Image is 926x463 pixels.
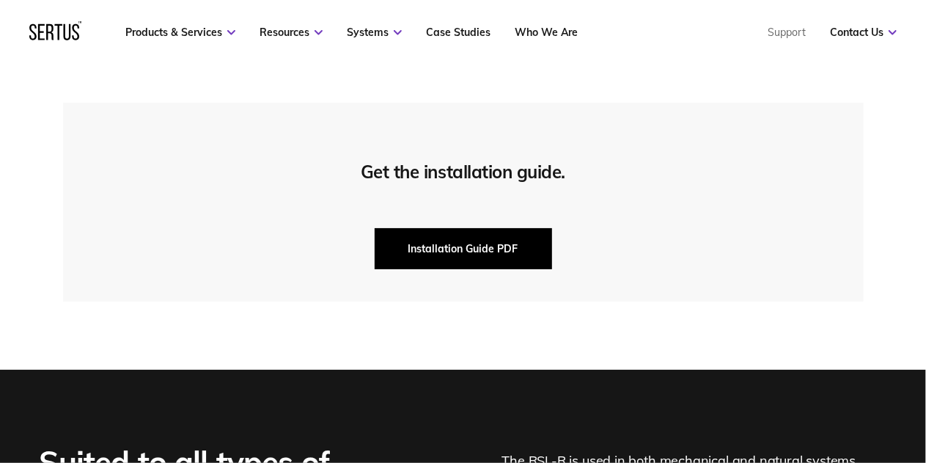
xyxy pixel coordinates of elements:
[768,26,806,39] a: Support
[347,26,402,39] a: Systems
[426,26,490,39] a: Case Studies
[853,393,926,463] iframe: Chat Widget
[375,228,552,269] button: Installation Guide PDF
[361,161,565,183] div: Get the installation guide.
[515,26,578,39] a: Who We Are
[125,26,235,39] a: Products & Services
[830,26,897,39] a: Contact Us
[260,26,323,39] a: Resources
